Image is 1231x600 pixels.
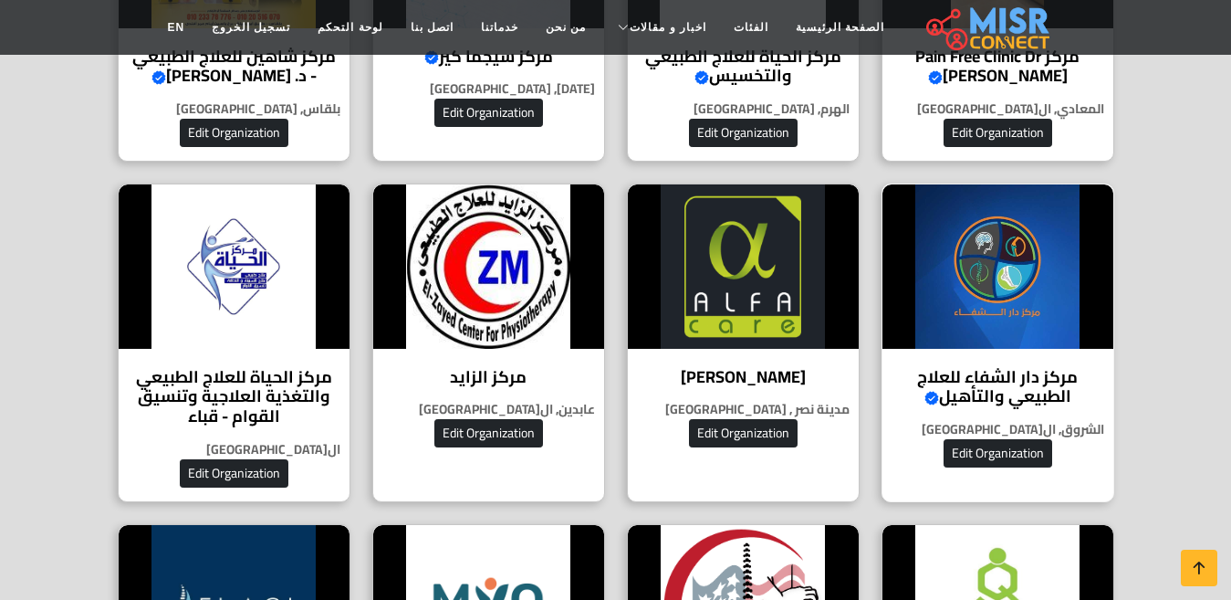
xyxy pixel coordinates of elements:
button: Edit Organization [434,99,543,127]
button: Edit Organization [180,459,288,488]
svg: Verified account [151,70,166,85]
img: ألفا كير [628,184,859,349]
a: من نحن [532,10,600,45]
p: الشروق, ال[GEOGRAPHIC_DATA] [882,420,1113,439]
a: الصفحة الرئيسية [782,10,898,45]
p: المعادي, ال[GEOGRAPHIC_DATA] [882,100,1113,119]
a: خدماتنا [467,10,532,45]
img: main.misr_connect [926,5,1048,50]
h4: [PERSON_NAME] [642,367,845,387]
h4: مركز الحياة للعلاج الطبيعي والتخسيس [642,47,845,86]
p: [DATE], [GEOGRAPHIC_DATA] [373,79,604,99]
p: مدينة نصر , [GEOGRAPHIC_DATA] [628,400,859,419]
h4: مركز Pain Free Clinic Dr [PERSON_NAME] [896,47,1100,86]
h4: مركز شاهين للعلاج الطبيعي - د. [PERSON_NAME] [132,47,336,86]
p: بلقاس, [GEOGRAPHIC_DATA] [119,100,349,119]
img: مركز دار الشفاء للعلاج الطبيعي والتأهيل [882,184,1113,349]
h4: مركز دار الشفاء للعلاج الطبيعي والتأهيل [896,367,1100,406]
button: Edit Organization [434,419,543,447]
a: لوحة التحكم [304,10,396,45]
button: Edit Organization [180,119,288,147]
h4: مركز الزايد [387,367,590,387]
svg: Verified account [694,70,709,85]
a: اخبار و مقالات [600,10,720,45]
a: اتصل بنا [397,10,467,45]
p: الهرم, [GEOGRAPHIC_DATA] [628,100,859,119]
a: تسجيل الخروج [198,10,304,45]
a: الفئات [720,10,782,45]
button: Edit Organization [689,119,798,147]
p: ال[GEOGRAPHIC_DATA] [119,440,349,459]
svg: Verified account [928,70,943,85]
h4: مركز سيجما كير [387,47,590,67]
button: Edit Organization [689,419,798,447]
span: اخبار و مقالات [630,19,706,36]
a: EN [153,10,198,45]
img: مركز الحياة للعلاج الطبيعي والتغذية العلاجية وتنسيق القوام - قباء [119,184,349,349]
h4: مركز الحياة للعلاج الطبيعي والتغذية العلاجية وتنسيق القوام - قباء [132,367,336,426]
svg: Verified account [924,391,939,405]
button: Edit Organization [944,439,1052,468]
p: عابدين, ال[GEOGRAPHIC_DATA] [373,400,604,419]
button: Edit Organization [944,119,1052,147]
a: مركز الزايد مركز الزايد عابدين, ال[GEOGRAPHIC_DATA] Edit Organization [361,184,616,502]
a: مركز الحياة للعلاج الطبيعي والتغذية العلاجية وتنسيق القوام - قباء مركز الحياة للعلاج الطبيعي والت... [107,184,361,502]
a: ألفا كير [PERSON_NAME] مدينة نصر , [GEOGRAPHIC_DATA] Edit Organization [616,184,871,502]
img: مركز الزايد [373,184,604,349]
a: مركز دار الشفاء للعلاج الطبيعي والتأهيل مركز دار الشفاء للعلاج الطبيعي والتأهيل الشروق, ال[GEOGRA... [871,184,1125,502]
